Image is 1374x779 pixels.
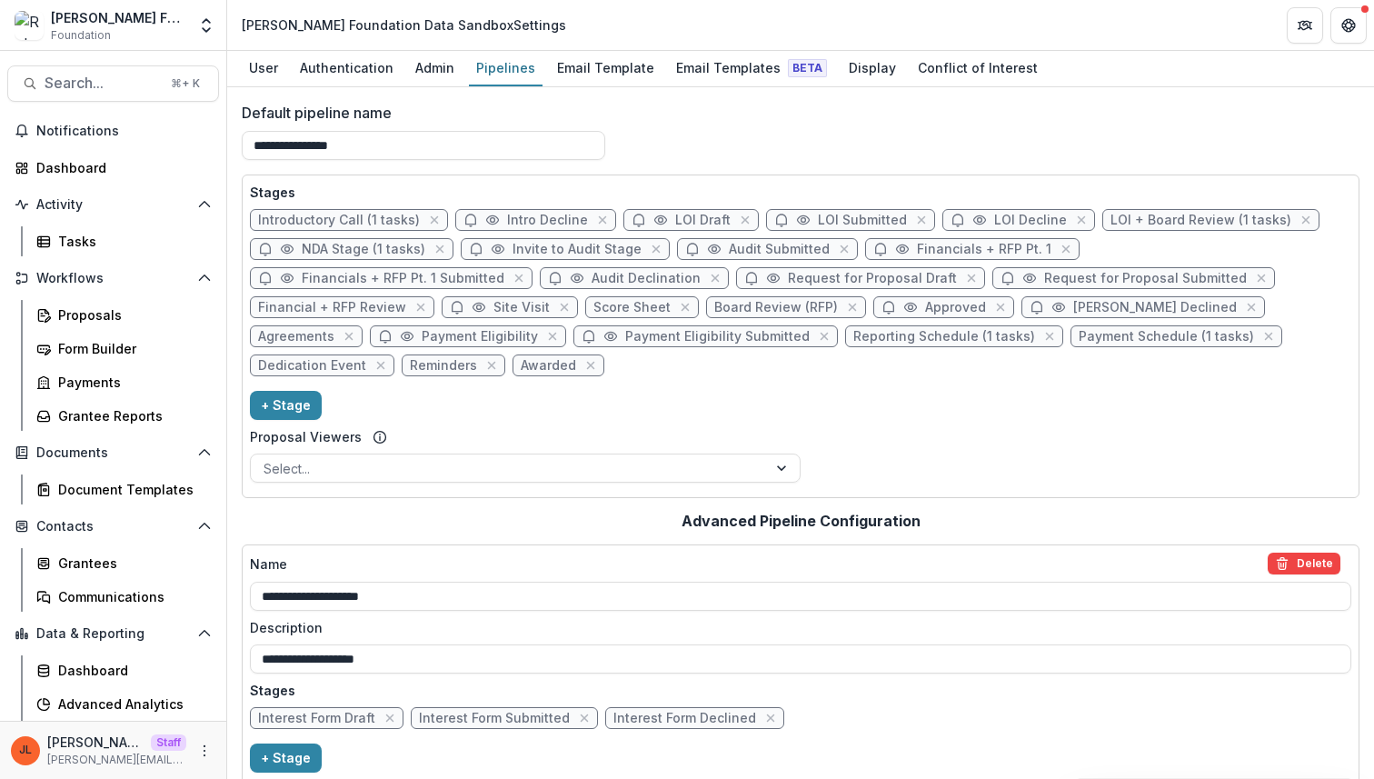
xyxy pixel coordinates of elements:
[58,373,204,392] div: Payments
[841,51,903,86] a: Display
[7,65,219,102] button: Search...
[669,55,834,81] div: Email Templates
[29,548,219,578] a: Grantees
[36,197,190,213] span: Activity
[29,300,219,330] a: Proposals
[29,689,219,719] a: Advanced Analytics
[962,269,981,287] button: close
[7,153,219,183] a: Dashboard
[7,438,219,467] button: Open Documents
[242,55,285,81] div: User
[1268,553,1340,574] button: delete
[7,116,219,145] button: Notifications
[911,55,1045,81] div: Conflict of Interest
[242,51,285,86] a: User
[47,752,186,768] p: [PERSON_NAME][EMAIL_ADDRESS][DOMAIN_NAME]
[7,190,219,219] button: Open Activity
[293,55,401,81] div: Authentication
[340,327,358,345] button: close
[925,300,986,315] span: Approved
[58,480,204,499] div: Document Templates
[550,55,662,81] div: Email Template
[58,661,204,680] div: Dashboard
[431,240,449,258] button: close
[911,51,1045,86] a: Conflict of Interest
[29,367,219,397] a: Payments
[593,300,671,315] span: Score Sheet
[853,329,1035,345] span: Reporting Schedule (1 tasks)
[1079,329,1254,345] span: Payment Schedule (1 tasks)
[258,300,406,315] span: Financial + RFP Review
[36,626,190,642] span: Data & Reporting
[1110,213,1291,228] span: LOI + Board Review (1 tasks)
[788,59,827,77] span: Beta
[1044,271,1247,286] span: Request for Proposal Submitted
[58,339,204,358] div: Form Builder
[250,391,322,420] button: + Stage
[1040,327,1059,345] button: close
[408,55,462,81] div: Admin
[550,51,662,86] a: Email Template
[7,512,219,541] button: Open Contacts
[706,269,724,287] button: close
[36,271,190,286] span: Workflows
[29,655,219,685] a: Dashboard
[1057,240,1075,258] button: close
[575,709,593,727] button: close
[762,709,780,727] button: close
[1330,7,1367,44] button: Get Help
[242,102,1349,124] label: Default pipeline name
[29,226,219,256] a: Tasks
[258,358,366,374] span: Dedication Event
[47,733,144,752] p: [PERSON_NAME]
[7,619,219,648] button: Open Data & Reporting
[513,242,642,257] span: Invite to Audit Stage
[58,305,204,325] div: Proposals
[1252,269,1270,287] button: close
[167,74,204,94] div: ⌘ + K
[675,213,731,228] span: LOI Draft
[258,711,375,726] span: Interest Form Draft
[714,300,838,315] span: Board Review (RFP)
[841,55,903,81] div: Display
[736,211,754,229] button: close
[29,474,219,504] a: Document Templates
[1259,327,1278,345] button: close
[29,401,219,431] a: Grantee Reports
[682,513,921,530] h2: Advanced Pipeline Configuration
[250,554,287,574] p: Name
[555,298,573,316] button: close
[408,51,462,86] a: Admin
[194,740,215,762] button: More
[242,15,566,35] div: [PERSON_NAME] Foundation Data Sandbox Settings
[669,51,834,86] a: Email Templates Beta
[843,298,861,316] button: close
[302,271,504,286] span: Financials + RFP Pt. 1 Submitted
[507,213,588,228] span: Intro Decline
[917,242,1051,257] span: Financials + RFP Pt. 1
[19,744,32,756] div: Jeanne Locker
[469,51,543,86] a: Pipelines
[676,298,694,316] button: close
[58,587,204,606] div: Communications
[36,158,204,177] div: Dashboard
[593,211,612,229] button: close
[493,300,550,315] span: Site Visit
[302,242,425,257] span: NDA Stage (1 tasks)
[613,711,756,726] span: Interest Form Declined
[994,213,1067,228] span: LOI Decline
[1287,7,1323,44] button: Partners
[419,711,570,726] span: Interest Form Submitted
[1073,300,1237,315] span: [PERSON_NAME] Declined
[36,124,212,139] span: Notifications
[647,240,665,258] button: close
[835,240,853,258] button: close
[7,264,219,293] button: Open Workflows
[582,356,600,375] button: close
[29,582,219,612] a: Communications
[1072,211,1090,229] button: close
[58,694,204,714] div: Advanced Analytics
[36,445,190,461] span: Documents
[58,232,204,251] div: Tasks
[543,327,562,345] button: close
